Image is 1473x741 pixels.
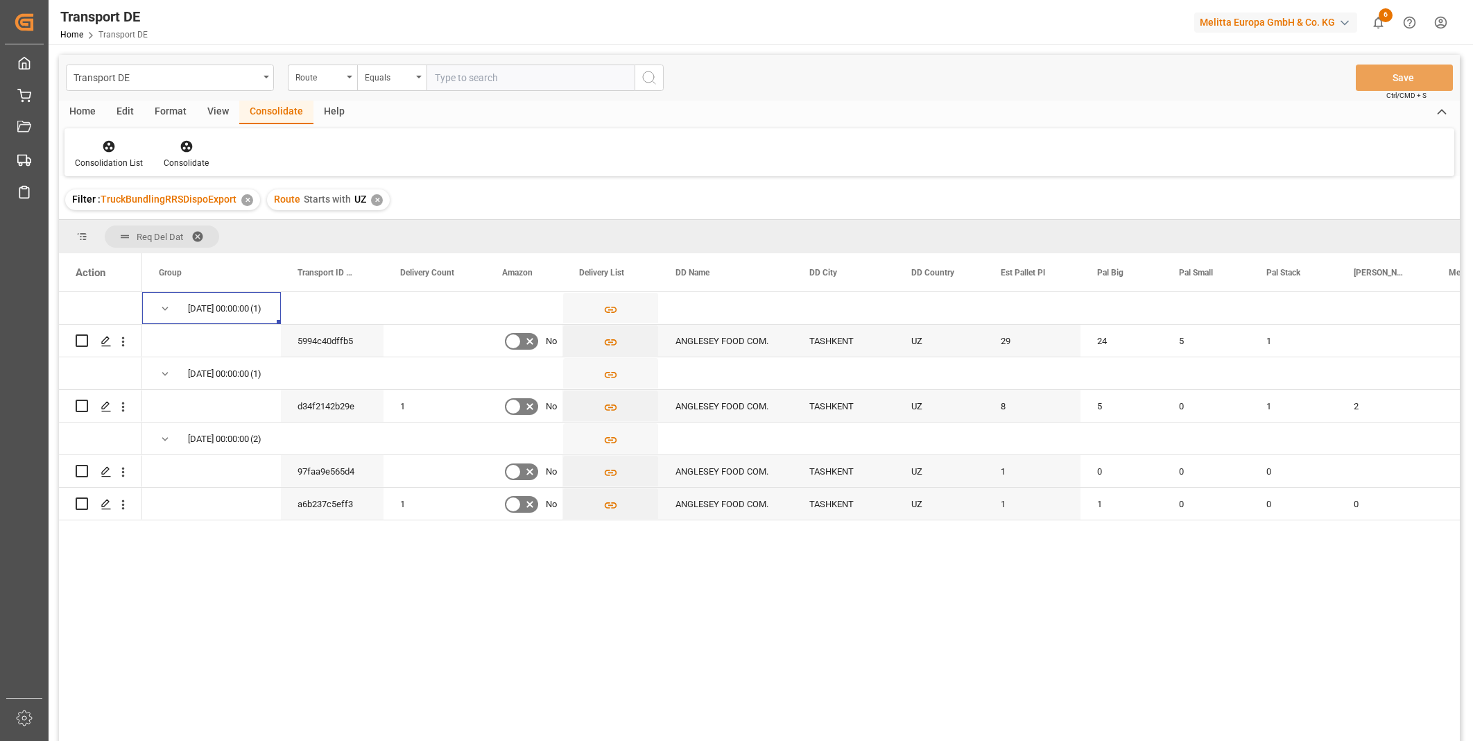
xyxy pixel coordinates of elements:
[365,68,412,84] div: Equals
[1337,488,1432,520] div: 0
[106,101,144,124] div: Edit
[502,268,533,278] span: Amazon
[579,268,624,278] span: Delivery List
[635,65,664,91] button: search button
[1250,455,1337,487] div: 0
[809,268,837,278] span: DD City
[144,101,197,124] div: Format
[400,268,454,278] span: Delivery Count
[72,194,101,205] span: Filter :
[895,488,984,520] div: UZ
[1162,455,1250,487] div: 0
[895,455,984,487] div: UZ
[137,232,183,242] span: Req Del Dat
[793,455,895,487] div: TASHKENT
[546,391,557,423] span: No
[1356,65,1453,91] button: Save
[1162,390,1250,422] div: 0
[59,325,142,357] div: Press SPACE to select this row.
[1097,268,1123,278] span: Pal Big
[164,157,209,169] div: Consolidate
[546,456,557,488] span: No
[76,266,105,279] div: Action
[1379,8,1393,22] span: 6
[1179,268,1213,278] span: Pal Small
[281,488,384,520] div: a6b237c5eff3
[239,101,313,124] div: Consolidate
[546,488,557,520] span: No
[1363,7,1394,38] button: show 6 new notifications
[274,194,300,205] span: Route
[1250,325,1337,357] div: 1
[250,423,261,455] span: (2)
[659,390,793,422] div: ANGLESEY FOOD COM.
[59,357,142,390] div: Press SPACE to select this row.
[384,488,485,520] div: 1
[75,157,143,169] div: Consolidation List
[1386,90,1427,101] span: Ctrl/CMD + S
[159,268,182,278] span: Group
[288,65,357,91] button: open menu
[984,390,1080,422] div: 8
[895,325,984,357] div: UZ
[984,455,1080,487] div: 1
[281,455,384,487] div: 97faa9e565d4
[1080,390,1162,422] div: 5
[59,423,142,455] div: Press SPACE to select this row.
[659,325,793,357] div: ANGLESEY FOOD COM.
[197,101,239,124] div: View
[59,101,106,124] div: Home
[371,194,383,206] div: ✕
[66,65,274,91] button: open menu
[74,68,259,85] div: Transport DE
[354,194,366,205] span: UZ
[1080,455,1162,487] div: 0
[1080,325,1162,357] div: 24
[1080,488,1162,520] div: 1
[281,325,384,357] div: 5994c40dffb5
[1354,268,1403,278] span: [PERSON_NAME]
[59,488,142,520] div: Press SPACE to select this row.
[659,455,793,487] div: ANGLESEY FOOD COM.
[60,6,148,27] div: Transport DE
[59,292,142,325] div: Press SPACE to select this row.
[427,65,635,91] input: Type to search
[984,488,1080,520] div: 1
[188,358,249,390] div: [DATE] 00:00:00
[984,325,1080,357] div: 29
[1194,9,1363,35] button: Melitta Europa GmbH & Co. KG
[546,325,557,357] span: No
[188,423,249,455] div: [DATE] 00:00:00
[313,101,355,124] div: Help
[1337,390,1432,422] div: 2
[1266,268,1300,278] span: Pal Stack
[250,358,261,390] span: (1)
[304,194,351,205] span: Starts with
[298,268,354,278] span: Transport ID Logward
[793,488,895,520] div: TASHKENT
[675,268,709,278] span: DD Name
[59,455,142,488] div: Press SPACE to select this row.
[357,65,427,91] button: open menu
[793,325,895,357] div: TASHKENT
[281,390,384,422] div: d34f2142b29e
[59,390,142,423] div: Press SPACE to select this row.
[1194,12,1357,33] div: Melitta Europa GmbH & Co. KG
[793,390,895,422] div: TASHKENT
[1162,325,1250,357] div: 5
[60,30,83,40] a: Home
[659,488,793,520] div: ANGLESEY FOOD COM.
[241,194,253,206] div: ✕
[1394,7,1425,38] button: Help Center
[1001,268,1045,278] span: Est Pallet Pl
[1250,488,1337,520] div: 0
[295,68,343,84] div: Route
[384,390,485,422] div: 1
[101,194,236,205] span: TruckBundlingRRSDispoExport
[895,390,984,422] div: UZ
[1162,488,1250,520] div: 0
[188,293,249,325] div: [DATE] 00:00:00
[1250,390,1337,422] div: 1
[911,268,954,278] span: DD Country
[250,293,261,325] span: (1)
